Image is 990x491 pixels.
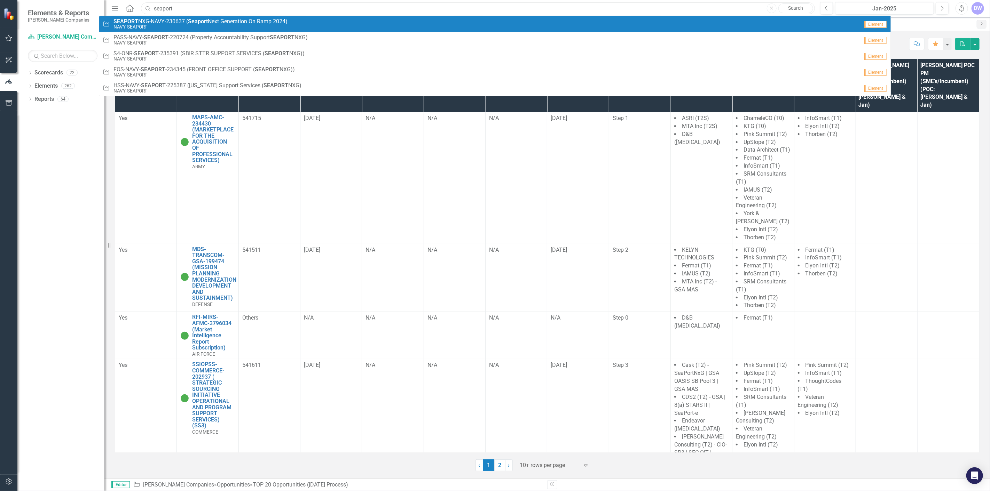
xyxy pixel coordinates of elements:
[744,294,778,301] span: Elyon Intl (T2)
[547,112,609,244] td: Double-Click to Edit
[551,314,605,322] div: N/A
[806,123,840,129] span: Elyon Intl (T2)
[192,301,213,307] span: DEFENSE
[736,425,777,440] span: Veteran Engineering (T2)
[113,88,301,94] small: NAVY-SEAPORT
[177,244,238,312] td: Double-Click to Edit Right Click for Context Menu
[300,244,362,312] td: Double-Click to Edit
[671,244,732,312] td: Double-Click to Edit
[28,9,89,17] span: Elements & Reports
[547,312,609,359] td: Double-Click to Edit
[547,244,609,312] td: Double-Click to Edit
[806,362,849,368] span: Pink Summit (T2)
[133,481,542,489] div: » »
[744,146,790,153] span: Data Architect (T1)
[613,314,628,321] span: Step 0
[115,112,177,244] td: Double-Click to Edit
[918,112,980,244] td: Double-Click to Edit
[113,66,295,73] span: FOS-NAVY- -234345 (FRONT OFFICE SUPPORT ( NXG))
[613,115,628,121] span: Step 1
[304,247,320,253] span: [DATE]
[304,314,358,322] div: N/A
[192,164,205,169] span: ARMY
[113,40,308,46] small: NAVY-SEAPORT
[180,394,189,402] img: Active
[300,112,362,244] td: Double-Click to Edit
[366,361,420,369] div: N/A
[744,370,776,376] span: UpSlope (T2)
[119,314,127,321] span: Yes
[551,115,567,121] span: [DATE]
[864,85,887,92] span: Element
[270,34,294,41] strong: SEAPORT
[177,112,238,244] td: Double-Click to Edit Right Click for Context Menu
[613,362,628,368] span: Step 3
[113,72,295,78] small: NAVY-SEAPORT
[794,112,856,244] td: Double-Click to Edit
[486,244,547,312] td: Double-Click to Edit
[864,37,887,44] span: Element
[682,115,709,121] span: ASRI (T2S)
[671,312,732,359] td: Double-Click to Edit
[264,82,288,89] strong: SEAPORT
[609,112,670,244] td: Double-Click to Edit
[489,114,543,122] div: N/A
[180,331,189,340] img: Active
[744,226,778,233] span: Elyon Intl (T2)
[238,312,300,359] td: Double-Click to Edit
[113,24,288,30] small: NAVY-SEAPORT
[192,114,235,163] a: MAPS-AMC-234430 (MARKETPLACE FOR THE ACQUISITION OF PROFESSIONAL SERVICES)
[732,312,794,359] td: Double-Click to Edit
[242,115,261,121] span: 541715
[609,244,670,312] td: Double-Click to Edit
[304,362,320,368] span: [DATE]
[744,386,780,392] span: InfoSmart (T1)
[732,112,794,244] td: Double-Click to Edit
[856,244,918,312] td: Double-Click to Edit
[253,481,348,488] div: TOP 20 Opportunities ([DATE] Process)
[177,312,238,359] td: Double-Click to Edit Right Click for Context Menu
[494,459,505,471] a: 2
[682,262,711,269] span: Fermat (T1)
[238,112,300,244] td: Double-Click to Edit
[192,351,215,357] span: AIR FORCE
[28,17,89,23] small: [PERSON_NAME] Companies
[794,312,856,359] td: Double-Click to Edit
[28,33,97,41] a: [PERSON_NAME] Companies
[366,246,420,254] div: N/A
[744,254,787,261] span: Pink Summit (T2)
[192,429,218,435] span: COMMERCE
[806,410,840,416] span: Elyon Intl (T2)
[736,170,786,185] span: SRM Consultants (T1)
[806,247,835,253] span: Fermat (T1)
[778,3,813,13] a: Search
[744,314,773,321] span: Fermat (T1)
[192,361,235,429] a: SSIOPSS-COMMERCE-202937 ( STRATEGIC SOURCING INITIATIVE OPERATIONAL AND PROGRAM SUPPORT SERVICES)...
[113,18,288,25] span: NXG-NAVY-230637 ( Next Generation On Ramp 2024)
[798,378,842,392] span: ThoughtCodes (T1)
[192,246,236,301] a: MDS-TRANSCOM-GSA-199474 (MISSION PLANNING MODERNIZATION DEVELOPMENT AND SUSTAINMENT)
[57,96,69,102] div: 64
[682,123,717,129] span: MTA Inc (T2S)
[217,481,250,488] a: Opportunities
[732,244,794,312] td: Double-Click to Edit
[682,270,710,277] span: IAMUS (T2)
[806,270,838,277] span: Thorben (T2)
[427,114,482,122] div: N/A
[674,417,720,432] span: Endeavor ([MEDICAL_DATA])
[736,410,785,424] span: [PERSON_NAME] Consulting (T2)
[113,50,305,57] span: S4-ONR- -235391 (SBIR STTR SUPPORT SERVICES ( NXG))
[115,244,177,312] td: Double-Click to Edit
[255,66,280,73] strong: SEAPORT
[427,361,482,369] div: N/A
[864,21,887,28] span: Element
[113,82,301,89] span: HSS-NAVY- -225387 ([US_STATE] Support Services ( NXG)
[609,312,670,359] td: Double-Click to Edit
[508,462,510,468] span: ›
[864,69,887,76] span: Element
[806,262,840,269] span: Elyon Intl (T2)
[856,112,918,244] td: Double-Click to Edit
[362,244,424,312] td: Double-Click to Edit
[479,462,480,468] span: ‹
[966,467,983,484] div: Open Intercom Messenger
